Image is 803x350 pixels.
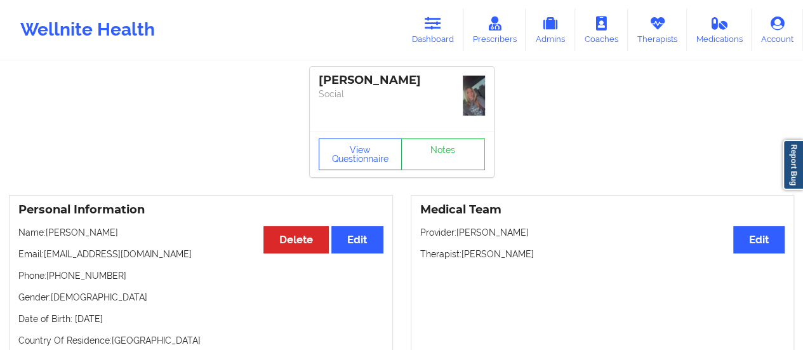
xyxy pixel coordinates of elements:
h3: Personal Information [18,203,383,217]
p: Provider: [PERSON_NAME] [420,226,785,239]
a: Therapists [628,9,687,51]
p: Name: [PERSON_NAME] [18,226,383,239]
p: Phone: [PHONE_NUMBER] [18,269,383,282]
h3: Medical Team [420,203,785,217]
a: Admins [526,9,575,51]
a: Coaches [575,9,628,51]
p: Date of Birth: [DATE] [18,313,383,325]
a: Prescribers [463,9,526,51]
button: Delete [263,226,329,253]
p: Therapist: [PERSON_NAME] [420,248,785,260]
button: View Questionnaire [319,138,402,170]
div: [PERSON_NAME] [319,73,485,88]
a: Account [752,9,803,51]
p: Gender: [DEMOGRAPHIC_DATA] [18,291,383,304]
p: Email: [EMAIL_ADDRESS][DOMAIN_NAME] [18,248,383,260]
img: 956c6d5b-e7d8-4ad8-bcd4-7480491e806c_0E5CF767-3533-44DC-A76A-1C9FD3A85F56.png [463,76,485,116]
a: Report Bug [783,140,803,190]
button: Edit [331,226,383,253]
a: Medications [687,9,752,51]
p: Country Of Residence: [GEOGRAPHIC_DATA] [18,334,383,347]
p: Social [319,88,485,100]
a: Notes [401,138,485,170]
a: Dashboard [402,9,463,51]
button: Edit [733,226,785,253]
